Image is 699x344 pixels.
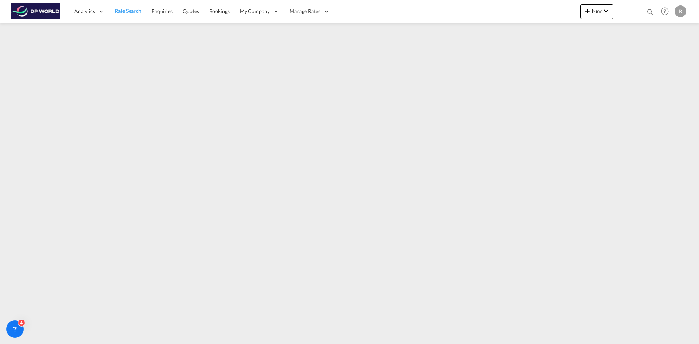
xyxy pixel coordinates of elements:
[209,8,230,14] span: Bookings
[659,5,671,17] span: Help
[646,8,654,16] md-icon: icon-magnify
[583,7,592,15] md-icon: icon-plus 400-fg
[115,8,141,14] span: Rate Search
[580,4,613,19] button: icon-plus 400-fgNewicon-chevron-down
[675,5,686,17] div: R
[183,8,199,14] span: Quotes
[11,3,60,20] img: c08ca190194411f088ed0f3ba295208c.png
[240,8,270,15] span: My Company
[151,8,173,14] span: Enquiries
[289,8,320,15] span: Manage Rates
[602,7,611,15] md-icon: icon-chevron-down
[659,5,675,18] div: Help
[74,8,95,15] span: Analytics
[583,8,611,14] span: New
[646,8,654,19] div: icon-magnify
